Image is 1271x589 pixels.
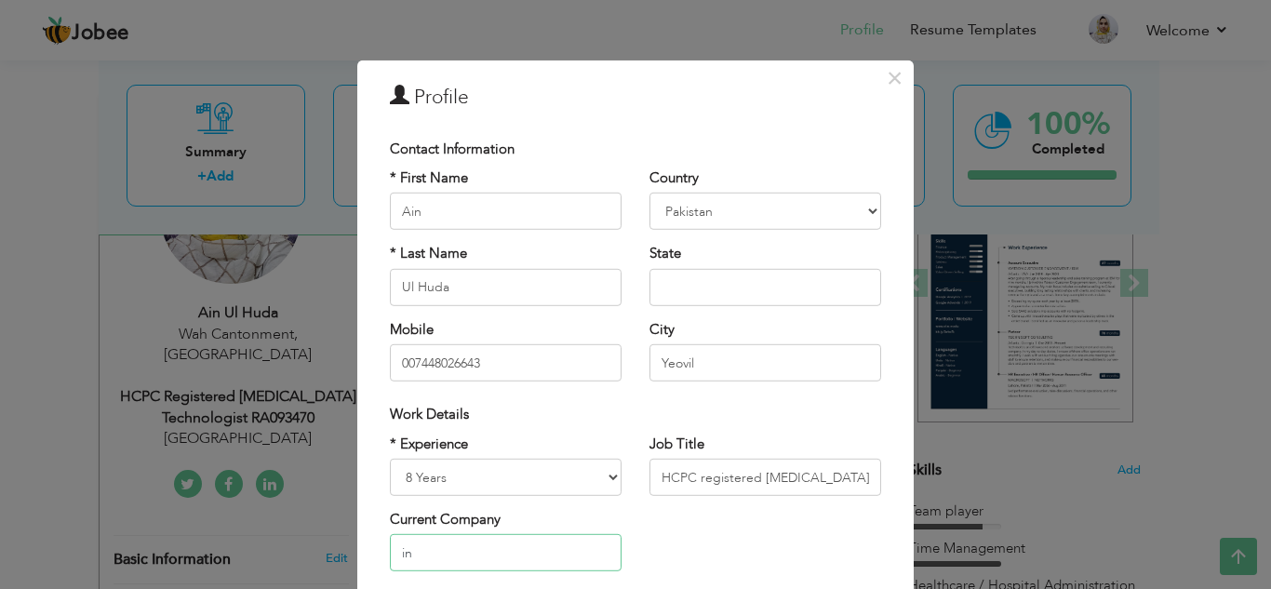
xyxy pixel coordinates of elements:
label: * First Name [390,168,468,188]
button: Close [879,62,909,92]
span: Contact Information [390,139,515,157]
label: Mobile [390,320,434,340]
span: Work Details [390,405,469,423]
label: * Experience [390,434,468,453]
label: Job Title [649,434,704,453]
label: State [649,244,681,263]
span: × [887,60,903,94]
h3: Profile [390,83,881,111]
label: Current Company [390,510,501,529]
label: * Last Name [390,244,467,263]
label: City [649,320,675,340]
label: Country [649,168,699,188]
